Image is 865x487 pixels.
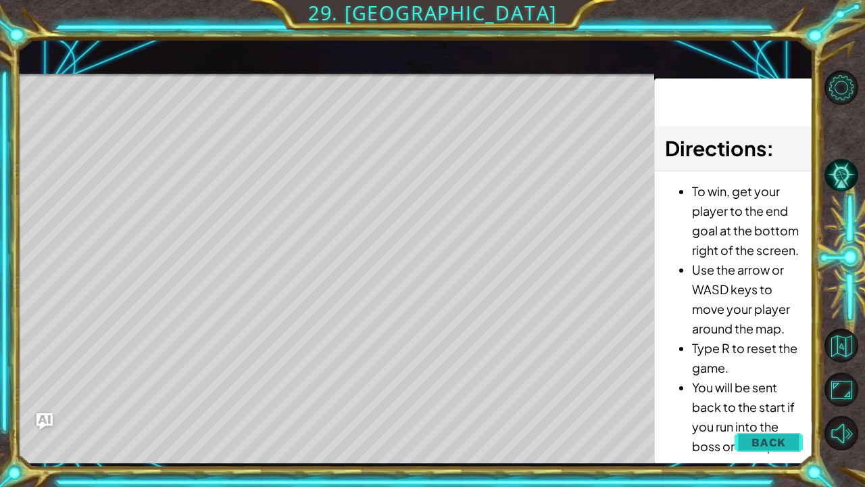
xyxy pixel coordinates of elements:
div: Level Map [18,74,642,472]
a: Back to Map [826,324,865,368]
button: Ask AI [36,413,53,430]
button: Back [735,429,803,456]
button: Level Options [824,70,858,104]
h3: : [665,133,803,164]
button: Maximize Browser [824,373,858,407]
span: Directions [665,135,766,161]
li: Use the arrow or WASD keys to move your player around the map. [692,260,803,338]
button: AI Hint [824,158,858,192]
button: Mute [824,416,858,450]
span: Back [751,436,786,449]
li: Type R to reset the game. [692,338,803,377]
li: To win, get your player to the end goal at the bottom right of the screen. [692,181,803,260]
li: You will be sent back to the start if you run into the boss or into spikes. [692,377,803,456]
button: Back to Map [824,329,858,363]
